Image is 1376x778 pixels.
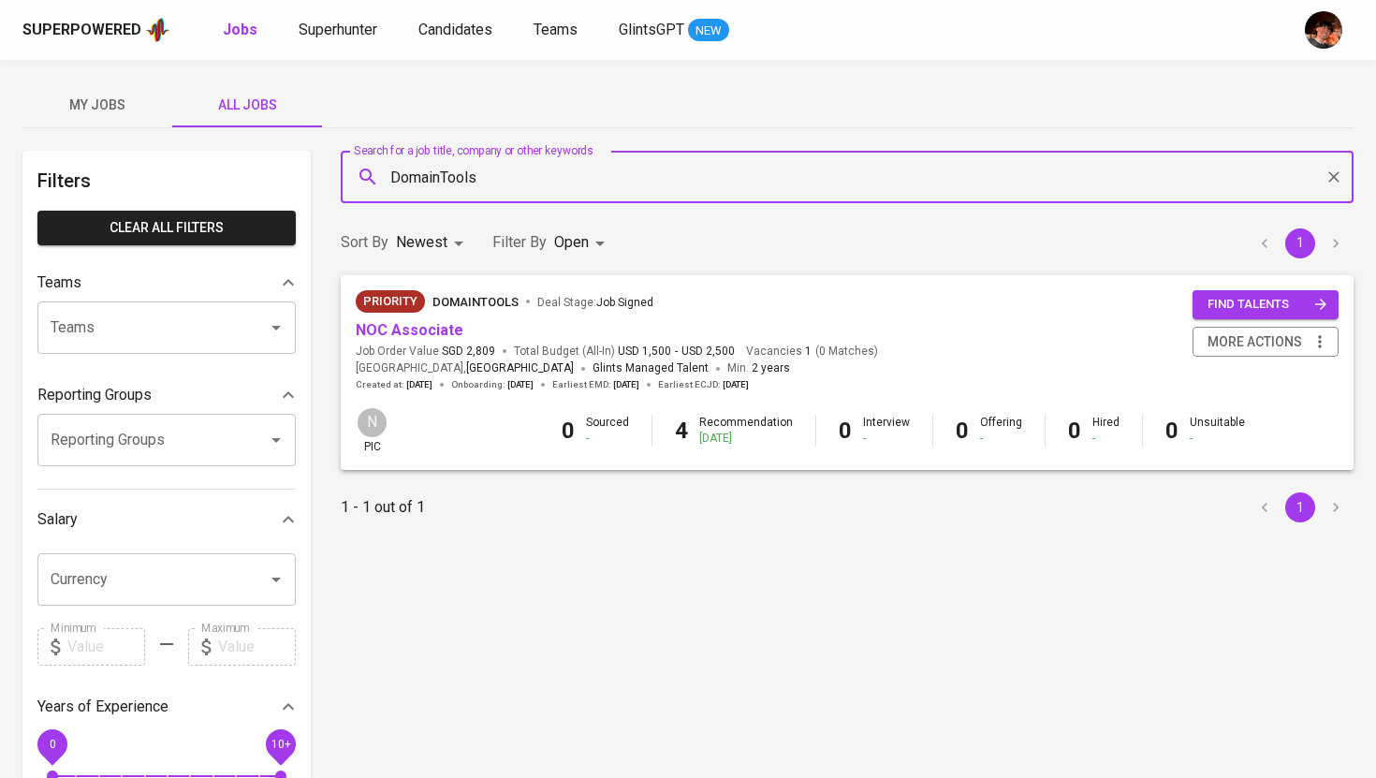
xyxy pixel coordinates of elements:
[863,431,910,447] div: -
[356,406,388,455] div: pic
[49,737,55,750] span: 0
[37,384,152,406] p: Reporting Groups
[1092,431,1120,447] div: -
[1247,228,1354,258] nav: pagination navigation
[22,20,141,41] div: Superpowered
[37,696,168,718] p: Years of Experience
[1068,418,1081,444] b: 0
[406,378,432,391] span: [DATE]
[537,296,653,309] span: Deal Stage :
[22,16,170,44] a: Superpoweredapp logo
[1305,11,1342,49] img: diemas@glints.com
[37,272,81,294] p: Teams
[699,415,793,447] div: Recommendation
[356,321,463,339] a: NOC Associate
[356,406,388,439] div: N
[552,378,639,391] span: Earliest EMD :
[418,21,492,38] span: Candidates
[37,508,78,531] p: Salary
[1165,418,1178,444] b: 0
[37,501,296,538] div: Salary
[1190,415,1245,447] div: Unsuitable
[619,19,729,42] a: GlintsGPT NEW
[218,628,296,666] input: Value
[432,295,519,309] span: DomainTools
[271,737,290,750] span: 10+
[356,378,432,391] span: Created at :
[839,418,852,444] b: 0
[67,628,145,666] input: Value
[52,216,281,240] span: Clear All filters
[341,496,425,519] p: 1 - 1 out of 1
[863,415,910,447] div: Interview
[466,360,574,378] span: [GEOGRAPHIC_DATA]
[980,431,1022,447] div: -
[356,360,574,378] span: [GEOGRAPHIC_DATA] ,
[1208,294,1327,316] span: find talents
[562,418,575,444] b: 0
[263,315,289,341] button: Open
[145,16,170,44] img: app logo
[183,94,311,117] span: All Jobs
[451,378,534,391] span: Onboarding :
[299,19,381,42] a: Superhunter
[37,166,296,196] h6: Filters
[263,566,289,593] button: Open
[492,231,547,254] p: Filter By
[688,22,729,40] span: NEW
[356,344,495,360] span: Job Order Value
[34,94,161,117] span: My Jobs
[37,688,296,726] div: Years of Experience
[723,378,749,391] span: [DATE]
[596,296,653,309] span: Job Signed
[37,264,296,301] div: Teams
[223,19,261,42] a: Jobs
[593,361,709,374] span: Glints Managed Talent
[1247,492,1354,522] nav: pagination navigation
[554,233,589,251] span: Open
[980,415,1022,447] div: Offering
[1190,431,1245,447] div: -
[534,19,581,42] a: Teams
[681,344,735,360] span: USD 2,500
[442,344,495,360] span: SGD 2,809
[37,211,296,245] button: Clear All filters
[1321,164,1347,190] button: Clear
[956,418,969,444] b: 0
[299,21,377,38] span: Superhunter
[37,376,296,414] div: Reporting Groups
[1193,290,1339,319] button: find talents
[1285,228,1315,258] button: page 1
[263,427,289,453] button: Open
[752,361,790,374] span: 2 years
[534,21,578,38] span: Teams
[507,378,534,391] span: [DATE]
[356,290,425,313] div: New Job received from Demand Team, Client Priority
[619,21,684,38] span: GlintsGPT
[356,292,425,311] span: Priority
[341,231,388,254] p: Sort By
[554,226,611,260] div: Open
[396,231,447,254] p: Newest
[514,344,735,360] span: Total Budget (All-In)
[746,344,878,360] span: Vacancies ( 0 Matches )
[802,344,812,360] span: 1
[675,418,688,444] b: 4
[613,378,639,391] span: [DATE]
[1208,330,1302,354] span: more actions
[658,378,749,391] span: Earliest ECJD :
[396,226,470,260] div: Newest
[675,344,678,360] span: -
[1193,327,1339,358] button: more actions
[223,21,257,38] b: Jobs
[586,415,629,447] div: Sourced
[727,361,790,374] span: Min.
[586,431,629,447] div: -
[618,344,671,360] span: USD 1,500
[1092,415,1120,447] div: Hired
[1285,492,1315,522] button: page 1
[418,19,496,42] a: Candidates
[699,431,793,447] div: [DATE]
